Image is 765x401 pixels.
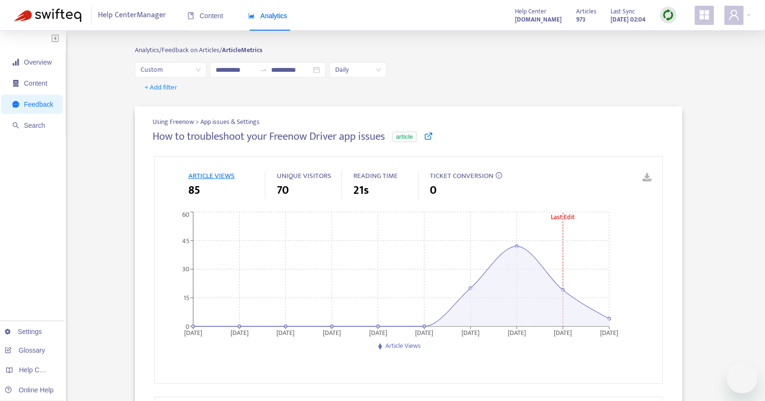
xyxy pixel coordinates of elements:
[144,82,177,93] span: + Add filter
[248,12,287,20] span: Analytics
[230,327,249,338] tspan: [DATE]
[188,170,235,182] span: ARTICLE VIEWS
[98,6,166,24] span: Help Center Manager
[184,327,202,338] tspan: [DATE]
[182,210,189,221] tspan: 60
[187,12,194,19] span: book
[430,182,437,199] span: 0
[576,6,596,17] span: Articles
[699,9,710,21] span: appstore
[415,327,433,338] tspan: [DATE]
[611,6,635,17] span: Last Sync
[353,170,398,182] span: READING TIME
[260,66,267,74] span: swap-right
[153,116,196,127] span: Using Freenow
[392,132,416,142] span: article
[24,100,53,108] span: Feedback
[515,14,562,25] a: [DOMAIN_NAME]
[184,292,189,303] tspan: 15
[14,9,81,22] img: Swifteq
[335,63,381,77] span: Daily
[353,182,369,199] span: 21s
[141,63,201,77] span: Custom
[323,327,341,338] tspan: [DATE]
[182,235,189,246] tspan: 45
[187,12,223,20] span: Content
[430,170,493,182] span: TICKET CONVERSION
[248,12,255,19] span: area-chart
[576,14,586,25] strong: 973
[222,45,262,56] strong: Article Metrics
[24,79,47,87] span: Content
[12,122,19,129] span: search
[554,327,572,338] tspan: [DATE]
[153,130,385,143] h4: How to troubleshoot your Freenow Driver app issues
[137,80,185,95] button: + Add filter
[508,327,526,338] tspan: [DATE]
[196,116,200,127] span: >
[12,101,19,108] span: message
[551,212,575,223] tspan: Last Edit
[611,14,645,25] strong: [DATE] 02:04
[277,182,289,199] span: 70
[24,122,45,129] span: Search
[12,80,19,87] span: container
[200,117,260,127] span: App issues & Settings
[186,321,189,332] tspan: 0
[5,346,45,354] a: Glossary
[727,363,757,393] iframe: Button to launch messaging window
[188,182,200,199] span: 85
[182,264,189,275] tspan: 30
[600,327,618,338] tspan: [DATE]
[5,386,54,394] a: Online Help
[277,170,331,182] span: UNIQUE VISITORS
[24,58,52,66] span: Overview
[369,327,387,338] tspan: [DATE]
[260,66,267,74] span: to
[515,6,546,17] span: Help Center
[276,327,295,338] tspan: [DATE]
[19,366,58,374] span: Help Centers
[728,9,740,21] span: user
[461,327,480,338] tspan: [DATE]
[12,59,19,66] span: signal
[385,340,421,351] span: Article Views
[135,45,222,56] span: Analytics/ Feedback on Articles/
[662,9,674,21] img: sync.dc5367851b00ba804db3.png
[5,328,42,335] a: Settings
